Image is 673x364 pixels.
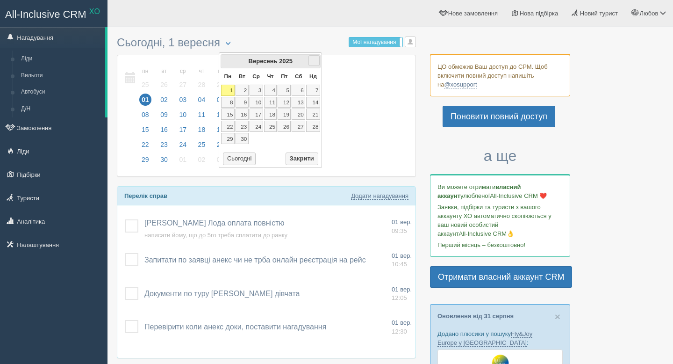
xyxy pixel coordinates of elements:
span: 12:30 [392,328,407,335]
a: Автобуси [17,84,105,101]
span: написати йому, що до 5го треба сплатити до ранку [144,232,287,239]
span: Нове замовлення [448,10,498,17]
span: Любов [640,10,659,17]
span: 26 [215,138,227,151]
a: 08 [136,109,154,124]
a: 18 [264,109,277,120]
h3: Сьогодні, 1 вересня [117,36,416,50]
span: Перевірити коли анекс доки, поставити нагадування [144,323,326,331]
span: 26 [158,79,170,91]
a: Поновити повний доступ [443,106,555,127]
span: <Попер [224,57,231,65]
a: 3 [250,85,263,96]
a: 29 [221,133,235,144]
a: 15 [136,124,154,139]
a: 11 [264,97,277,108]
small: чт [196,67,208,75]
span: All-Inclusive CRM [5,8,86,20]
span: Запитати по заявці анекс чи не трба онлайн реєстрація на рейс [144,256,366,264]
a: 30 [236,133,249,144]
a: 5 [278,85,291,96]
a: 23 [236,121,249,132]
a: 28 [306,121,320,132]
a: 9 [236,97,249,108]
a: 01 вер. 12:05 [392,285,412,303]
b: Перелік справ [124,192,167,199]
span: 01 вер. [392,218,412,226]
a: Додати нагадування [351,192,408,200]
a: 8 [221,97,235,108]
h3: а ще [430,148,570,164]
span: 2025 [279,58,293,65]
span: П [281,73,287,79]
a: 7 [306,85,320,96]
a: Ліди [17,51,105,67]
span: 02 [158,94,170,106]
a: 11 [193,109,211,124]
span: 19 [215,124,227,136]
span: Понеділок [224,73,231,79]
a: @xosupport [444,81,477,88]
span: 01 [139,94,151,106]
a: пт 29 [212,62,229,95]
span: Документи по туру [PERSON_NAME] дівчата [144,290,300,298]
a: 29 [136,154,154,169]
span: 16 [158,124,170,136]
a: 12 [278,97,291,108]
a: Вильоти [17,67,105,84]
span: 12:05 [392,294,407,301]
a: 13 [292,97,305,108]
a: 30 [155,154,173,169]
span: 15 [139,124,151,136]
a: 01 [136,95,154,109]
a: 19 [278,109,291,120]
div: ЦО обмежив Ваш доступ до СРМ. Щоб включити повний доступ напишіть на [430,54,570,96]
span: 09 [158,109,170,121]
a: 12 [212,109,229,124]
a: Наст> [308,55,319,66]
a: 01 вер. 09:35 [392,218,412,235]
span: 01 вер. [392,286,412,293]
span: 17 [177,124,189,136]
a: 10 [250,97,263,108]
a: 18 [193,124,211,139]
a: 15 [221,109,235,120]
a: 16 [155,124,173,139]
span: 10:45 [392,261,407,268]
a: 26 [212,139,229,154]
button: Close [555,312,560,321]
p: Заявки, підбірки та туристи з вашого аккаунту ХО автоматично скопіюються у ваш новий особистий ак... [437,203,563,238]
sup: XO [89,7,100,15]
span: 22 [139,138,151,151]
span: 04 [196,94,208,106]
a: Fly&Joy Europe у [GEOGRAPHIC_DATA] [437,330,532,347]
span: All-Inclusive CRM ❤️ [490,192,547,199]
span: 29 [215,79,227,91]
span: 03 [177,94,189,106]
p: Ви можете отримати улюбленої [437,182,563,200]
a: 21 [306,109,320,120]
a: 23 [155,139,173,154]
span: 24 [177,138,189,151]
small: пт [215,67,227,75]
span: Вівторок [239,73,245,79]
span: Вересень [249,58,278,65]
a: 10 [174,109,192,124]
p: Додано плюсики у пошуку : [437,329,563,347]
a: 26 [278,121,291,132]
span: 02 [196,153,208,166]
a: 02 [155,95,173,109]
span: 28 [196,79,208,91]
a: 03 [212,154,229,169]
a: 09 [155,109,173,124]
a: 22 [221,121,235,132]
a: 22 [136,139,154,154]
a: вт 26 [155,62,173,95]
span: Нова підбірка [520,10,558,17]
a: 04 [193,95,211,109]
a: 01 вер. 12:30 [392,319,412,336]
p: Перший місяць – безкоштовно! [437,240,563,249]
b: власний аккаунт [437,183,521,199]
span: 05 [215,94,227,106]
a: чт 28 [193,62,211,95]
